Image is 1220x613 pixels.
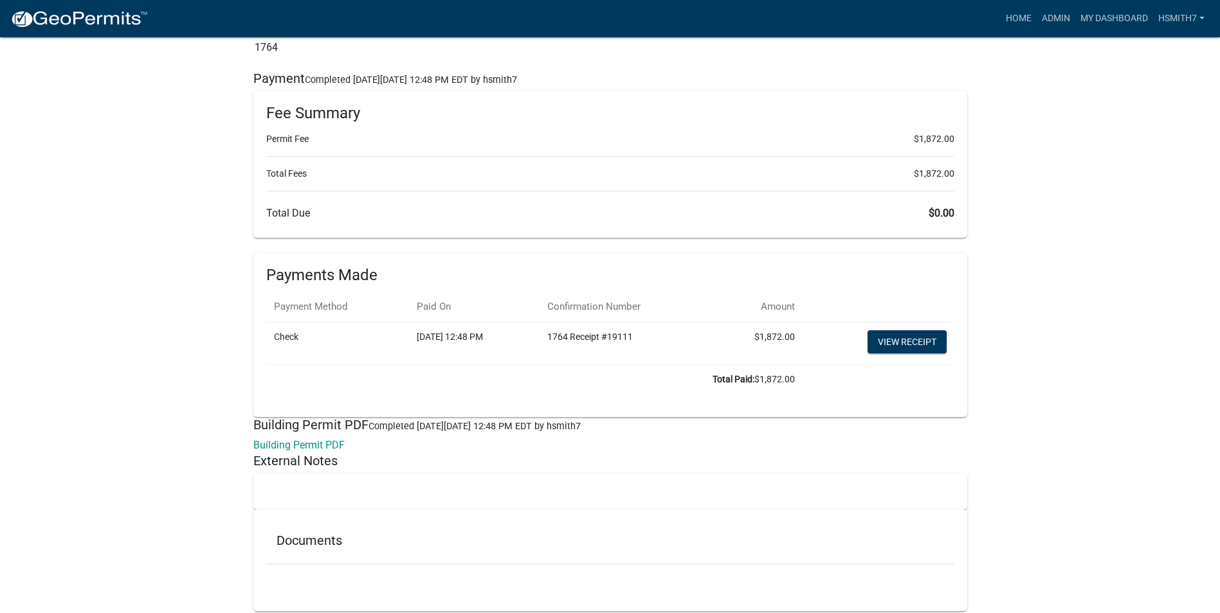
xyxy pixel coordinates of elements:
[253,71,967,86] h5: Payment
[929,207,954,219] span: $0.00
[1001,6,1037,31] a: Home
[1075,6,1153,31] a: My Dashboard
[266,132,954,146] li: Permit Fee
[266,104,954,123] h6: Fee Summary
[713,374,754,384] b: Total Paid:
[369,421,581,432] span: Completed [DATE][DATE] 12:48 PM EDT by hsmith7
[713,292,803,322] th: Amount
[540,292,713,322] th: Confirmation Number
[266,323,409,365] td: Check
[914,132,954,146] span: $1,872.00
[253,417,967,432] h5: Building Permit PDF
[540,323,713,365] td: 1764 Receipt #19111
[868,330,947,353] a: View receipt
[1153,6,1210,31] a: hsmith7
[713,323,803,365] td: $1,872.00
[305,75,517,85] span: Completed [DATE][DATE] 12:48 PM EDT by hsmith7
[409,323,540,365] td: [DATE] 12:48 PM
[277,533,944,548] h5: Documents
[266,167,954,181] li: Total Fees
[914,167,954,181] span: $1,872.00
[266,292,409,322] th: Payment Method
[266,266,954,285] h6: Payments Made
[409,292,540,322] th: Paid On
[253,439,345,451] a: Building Permit PDF
[1037,6,1075,31] a: Admin
[253,453,967,468] h5: External Notes
[266,207,954,219] h6: Total Due
[266,365,803,395] td: $1,872.00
